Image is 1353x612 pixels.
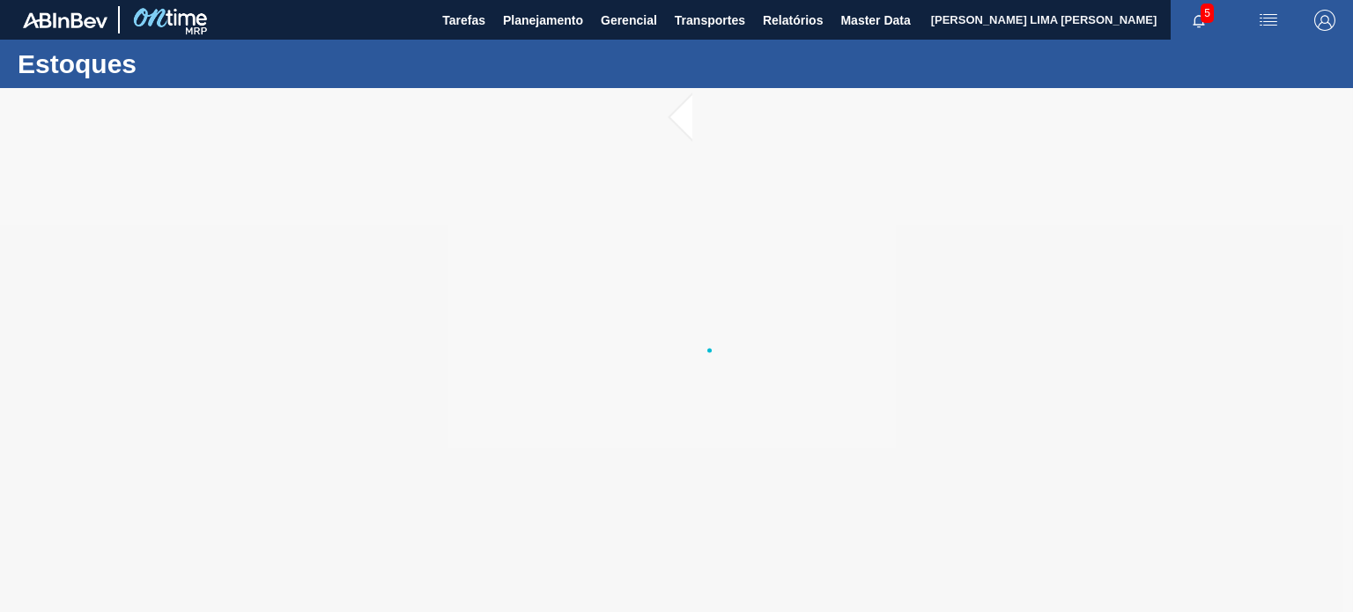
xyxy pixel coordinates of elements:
img: userActions [1258,10,1279,31]
img: Logout [1314,10,1335,31]
span: 5 [1201,4,1214,23]
button: Notificações [1171,8,1227,33]
span: Gerencial [601,10,657,31]
span: Tarefas [442,10,485,31]
span: Transportes [675,10,745,31]
span: Master Data [840,10,910,31]
h1: Estoques [18,54,330,74]
span: Planejamento [503,10,583,31]
span: Relatórios [763,10,823,31]
img: TNhmsLtSVTkK8tSr43FrP2fwEKptu5GPRR3wAAAABJRU5ErkJggg== [23,12,107,28]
